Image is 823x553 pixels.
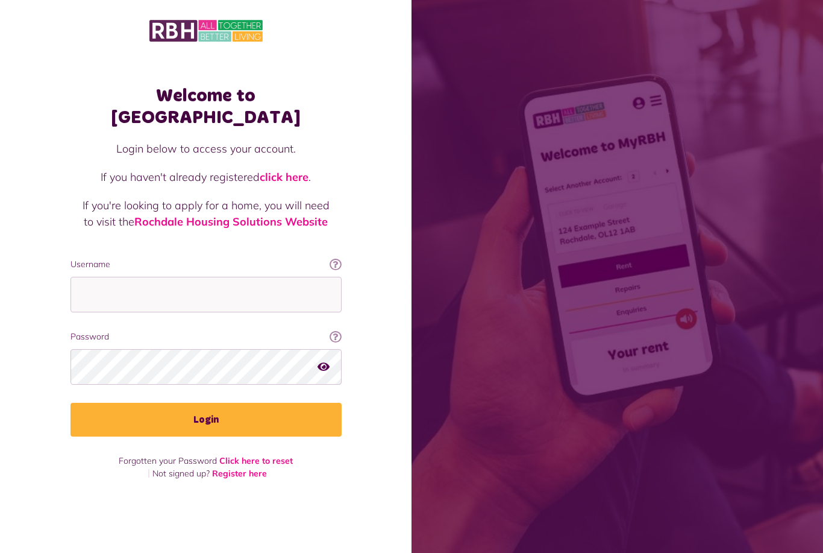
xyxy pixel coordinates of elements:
span: Forgotten your Password [119,455,217,466]
p: Login below to access your account. [83,141,330,157]
button: Login [70,403,342,437]
label: Password [70,330,342,343]
h1: Welcome to [GEOGRAPHIC_DATA] [70,85,342,128]
img: MyRBH [149,18,263,43]
a: Click here to reset [219,455,293,466]
p: If you're looking to apply for a home, you will need to visit the [83,197,330,230]
p: If you haven't already registered . [83,169,330,185]
a: Register here [212,468,267,479]
a: click here [260,170,308,184]
span: Not signed up? [152,468,210,479]
label: Username [70,258,342,271]
a: Rochdale Housing Solutions Website [134,215,328,229]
